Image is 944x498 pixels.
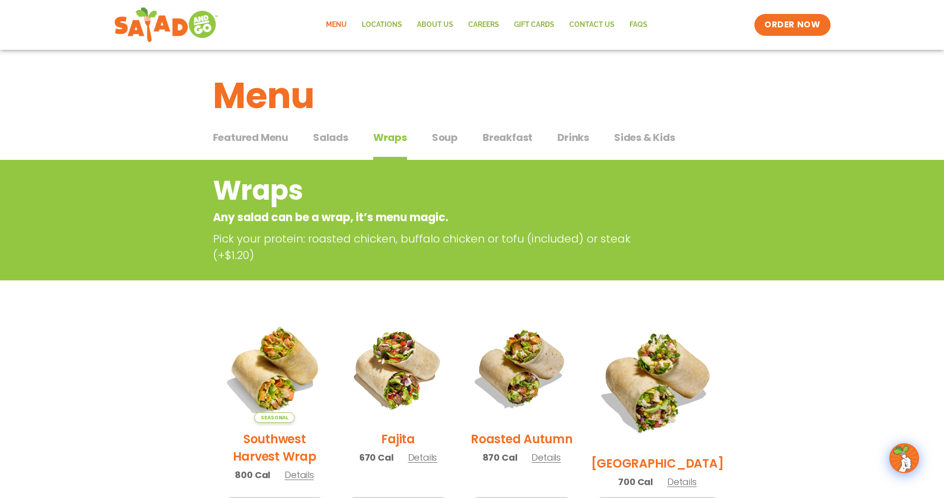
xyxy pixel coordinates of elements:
span: ORDER NOW [764,19,820,31]
span: Soup [432,130,458,145]
img: Product photo for Fajita Wrap [344,314,452,423]
span: 870 Cal [483,451,518,464]
span: Drinks [557,130,589,145]
span: Salads [313,130,348,145]
a: Careers [461,13,507,36]
img: Product photo for Southwest Harvest Wrap [220,314,329,423]
h2: [GEOGRAPHIC_DATA] [591,455,724,472]
span: Seasonal [254,412,295,423]
a: FAQs [622,13,655,36]
span: Wraps [373,130,407,145]
a: GIFT CARDS [507,13,562,36]
img: Product photo for BBQ Ranch Wrap [591,314,724,447]
p: Pick your protein: roasted chicken, buffalo chicken or tofu (included) or steak (+$1.20) [213,231,656,263]
h2: Wraps [213,170,651,211]
nav: Menu [318,13,655,36]
span: 700 Cal [618,475,653,489]
img: new-SAG-logo-768×292 [114,5,219,45]
span: Details [285,469,314,481]
img: Product photo for Roasted Autumn Wrap [467,314,576,423]
span: Sides & Kids [614,130,675,145]
a: Locations [354,13,410,36]
a: Contact Us [562,13,622,36]
h1: Menu [213,69,732,123]
div: Tabbed content [213,126,732,160]
a: About Us [410,13,461,36]
span: Details [667,476,697,488]
span: Details [408,451,437,464]
h2: Roasted Autumn [471,430,573,448]
h2: Fajita [381,430,415,448]
img: wpChatIcon [890,444,918,472]
span: Breakfast [483,130,532,145]
span: 670 Cal [359,451,394,464]
h2: Southwest Harvest Wrap [220,430,329,465]
p: Any salad can be a wrap, it’s menu magic. [213,209,651,226]
a: ORDER NOW [754,14,830,36]
span: Details [531,451,561,464]
a: Menu [318,13,354,36]
span: 800 Cal [235,468,270,482]
span: Featured Menu [213,130,288,145]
